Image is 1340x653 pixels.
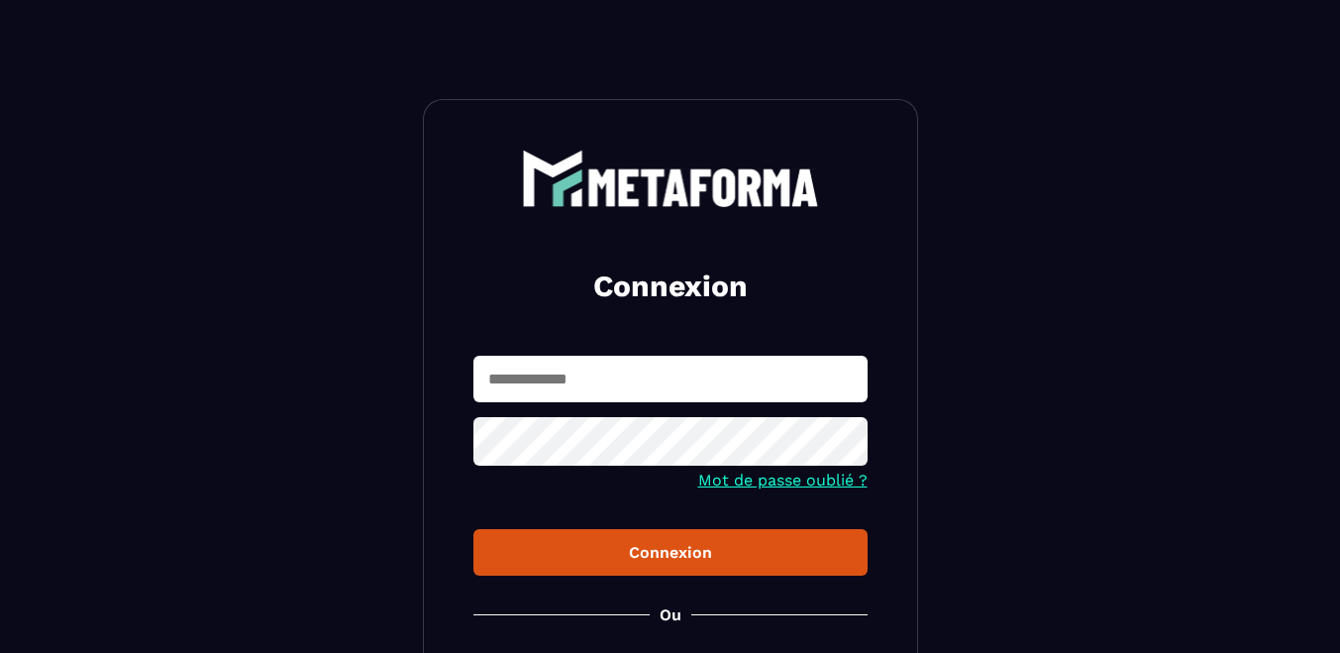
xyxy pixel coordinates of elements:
div: Connexion [489,543,852,562]
button: Connexion [473,529,868,576]
a: logo [473,150,868,207]
a: Mot de passe oublié ? [698,471,868,490]
img: logo [522,150,819,207]
p: Ou [660,605,681,624]
h2: Connexion [497,267,844,306]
